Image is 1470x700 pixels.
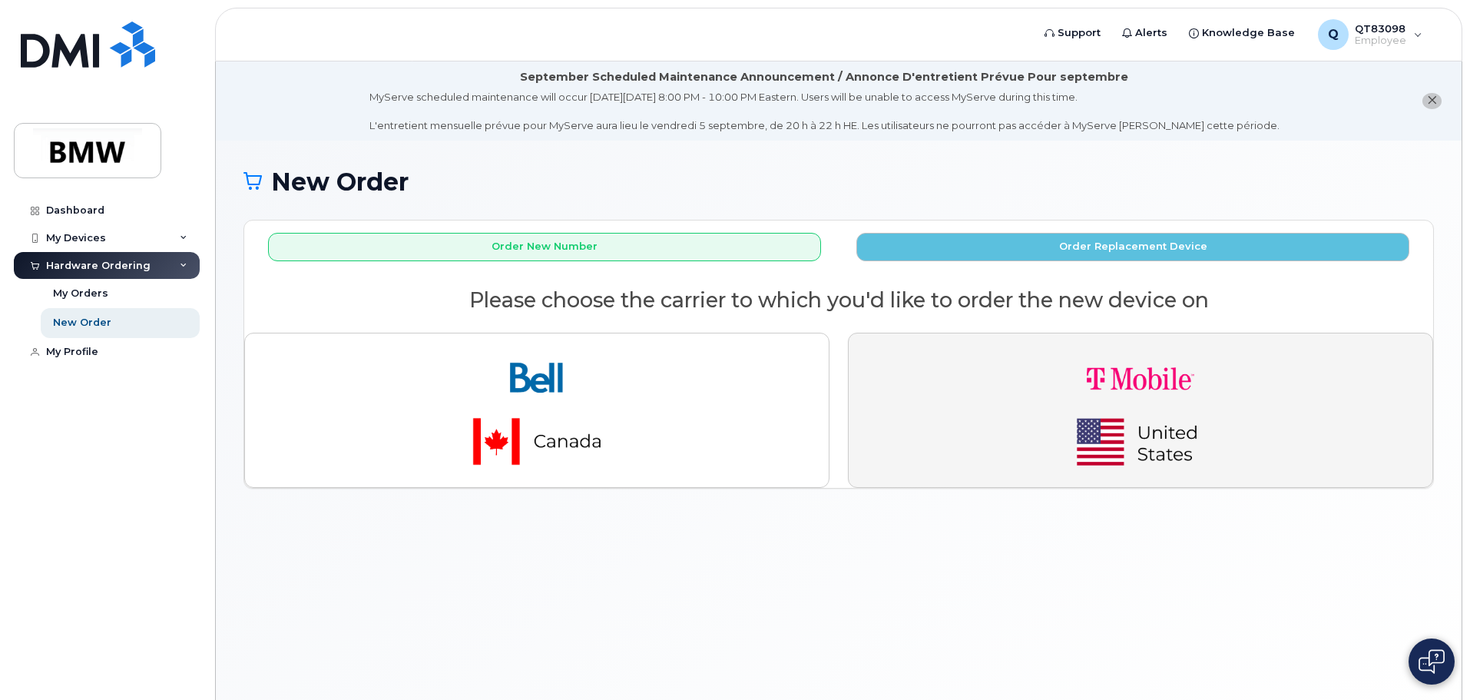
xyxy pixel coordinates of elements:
[1422,93,1442,109] button: close notification
[520,69,1128,85] div: September Scheduled Maintenance Announcement / Annonce D'entretient Prévue Pour septembre
[243,168,1434,195] h1: New Order
[1419,649,1445,674] img: Open chat
[429,346,644,475] img: bell-18aeeabaf521bd2b78f928a02ee3b89e57356879d39bd386a17a7cccf8069aed.png
[369,90,1280,133] div: MyServe scheduled maintenance will occur [DATE][DATE] 8:00 PM - 10:00 PM Eastern. Users will be u...
[1033,346,1248,475] img: t-mobile-78392d334a420d5b7f0e63d4fa81f6287a21d394dc80d677554bb55bbab1186f.png
[244,289,1433,312] h2: Please choose the carrier to which you'd like to order the new device on
[268,233,821,261] button: Order New Number
[856,233,1409,261] button: Order Replacement Device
